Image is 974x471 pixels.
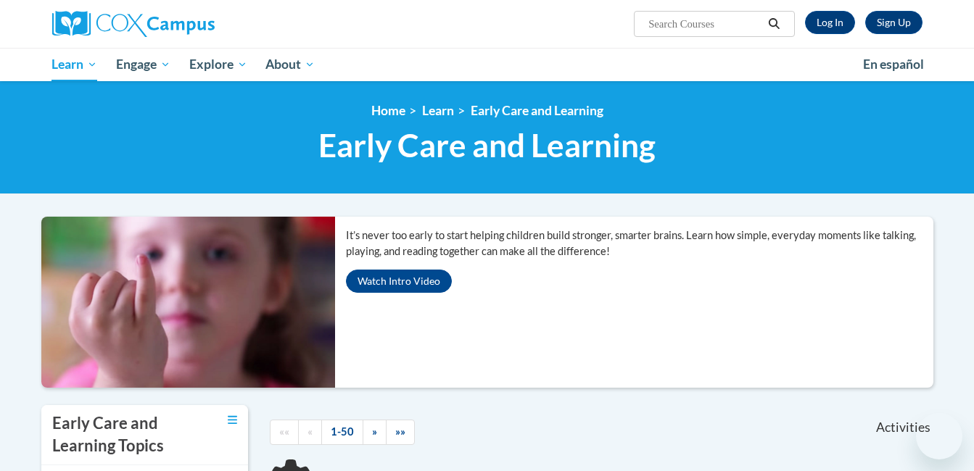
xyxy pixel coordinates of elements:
[52,11,215,37] img: Cox Campus
[363,420,387,445] a: Next
[43,48,107,81] a: Learn
[346,270,452,293] button: Watch Intro Video
[265,56,315,73] span: About
[422,103,454,118] a: Learn
[52,11,328,37] a: Cox Campus
[30,48,944,81] div: Main menu
[52,412,190,457] h3: Early Care and Learning Topics
[372,425,377,438] span: »
[270,420,299,445] a: Begining
[256,48,324,81] a: About
[298,420,322,445] a: Previous
[308,425,313,438] span: «
[107,48,180,81] a: Engage
[805,11,855,34] a: Log In
[51,56,97,73] span: Learn
[279,425,289,438] span: ««
[471,103,603,118] a: Early Care and Learning
[371,103,405,118] a: Home
[876,420,930,435] span: Activities
[116,56,170,73] span: Engage
[386,420,415,445] a: End
[228,412,237,428] a: Toggle collapse
[916,413,962,459] iframe: Button to launch messaging window
[318,126,656,164] span: Early Care and Learning
[863,57,924,72] span: En español
[647,15,763,33] input: Search Courses
[395,425,405,438] span: »»
[865,11,923,34] a: Register
[189,56,247,73] span: Explore
[763,15,785,33] button: Search
[321,420,363,445] a: 1-50
[854,49,933,80] a: En español
[346,228,933,259] p: It’s never too early to start helping children build stronger, smarter brains. Learn how simple, ...
[180,48,257,81] a: Explore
